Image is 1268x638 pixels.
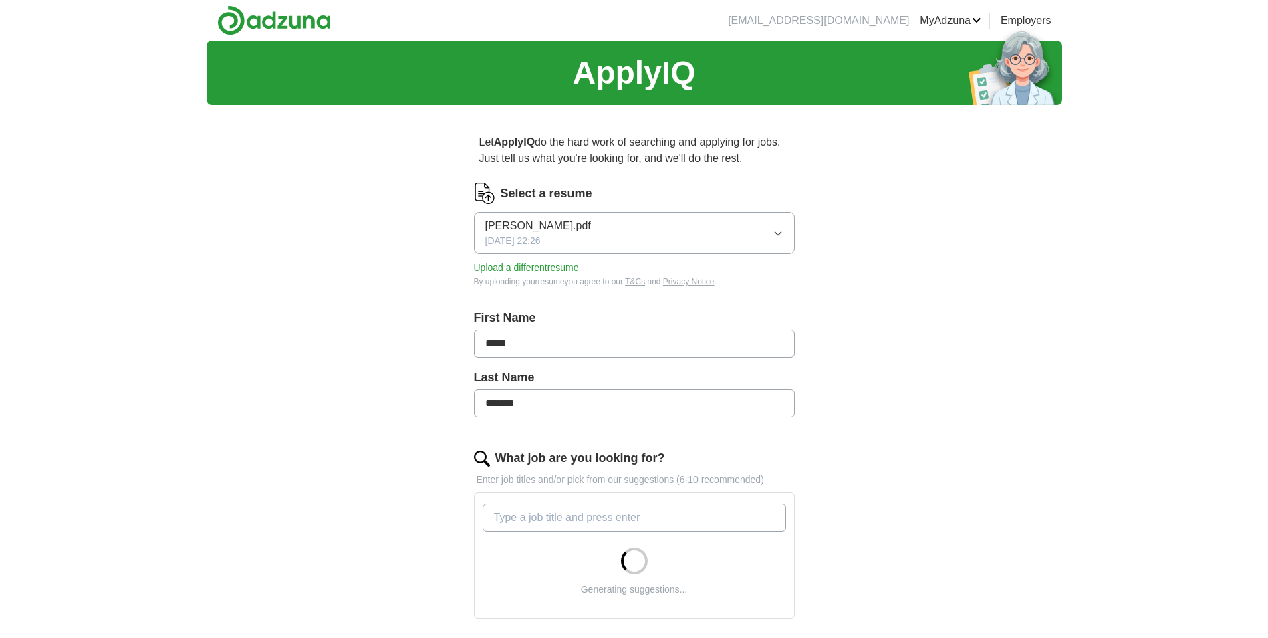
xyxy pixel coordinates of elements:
[474,276,795,288] div: By uploading your resume you agree to our and .
[728,13,909,29] li: [EMAIL_ADDRESS][DOMAIN_NAME]
[483,504,786,532] input: Type a job title and press enter
[920,13,981,29] a: MyAdzuna
[572,49,695,97] h1: ApplyIQ
[474,261,579,275] button: Upload a differentresume
[625,277,645,286] a: T&Cs
[485,218,591,234] span: [PERSON_NAME].pdf
[485,234,541,248] span: [DATE] 22:26
[663,277,715,286] a: Privacy Notice
[474,473,795,487] p: Enter job titles and/or pick from our suggestions (6-10 recommended)
[501,185,592,203] label: Select a resume
[474,183,495,204] img: CV Icon
[474,212,795,254] button: [PERSON_NAME].pdf[DATE] 22:26
[474,368,795,387] label: Last Name
[1001,13,1051,29] a: Employers
[217,5,331,35] img: Adzuna logo
[474,129,795,172] p: Let do the hard work of searching and applying for jobs. Just tell us what you're looking for, an...
[494,136,535,148] strong: ApplyIQ
[474,309,795,327] label: First Name
[581,582,688,597] div: Generating suggestions...
[495,449,665,467] label: What job are you looking for?
[474,451,490,467] img: search.png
